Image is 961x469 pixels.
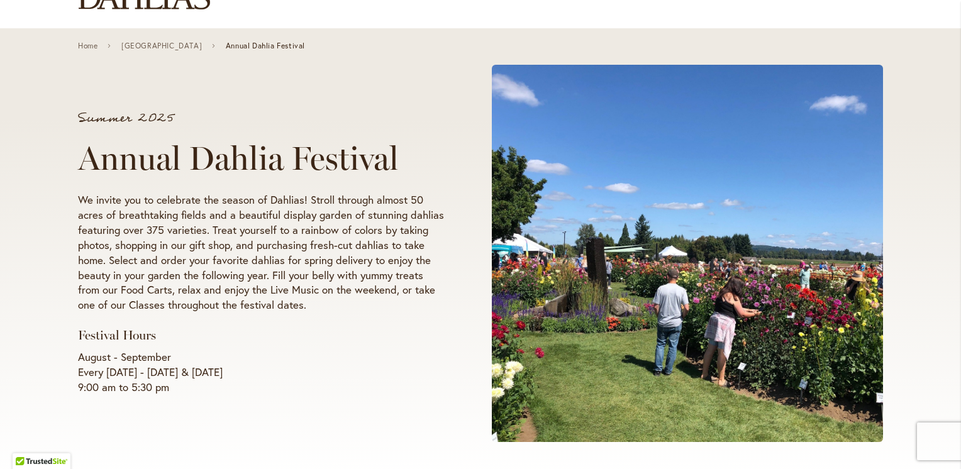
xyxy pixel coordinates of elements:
p: Summer 2025 [78,112,444,124]
a: [GEOGRAPHIC_DATA] [121,41,202,50]
a: Home [78,41,97,50]
p: August - September Every [DATE] - [DATE] & [DATE] 9:00 am to 5:30 pm [78,350,444,395]
p: We invite you to celebrate the season of Dahlias! Stroll through almost 50 acres of breathtaking ... [78,192,444,313]
span: Annual Dahlia Festival [226,41,305,50]
h1: Annual Dahlia Festival [78,140,444,177]
h3: Festival Hours [78,328,444,343]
